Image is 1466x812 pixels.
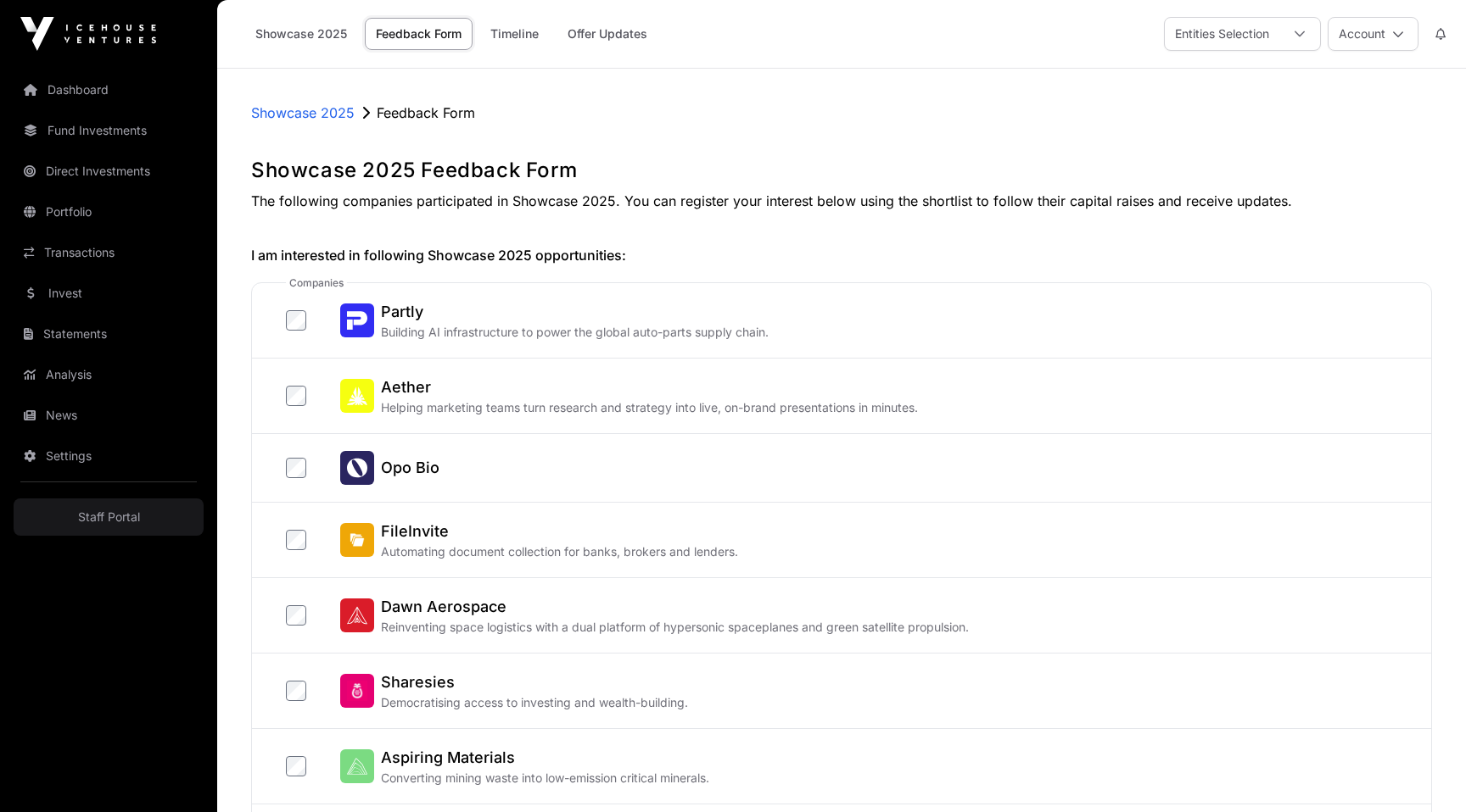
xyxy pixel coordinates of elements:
a: Analysis [14,356,204,393]
a: Statements [14,315,204,353]
a: Invest [14,275,204,312]
button: Account [1328,17,1418,51]
p: The following companies participated in Showcase 2025. You can register your interest below using... [251,191,1432,211]
img: Icehouse Ventures Logo [20,17,156,51]
img: FileInvite [340,523,374,557]
a: Offer Updates [557,18,658,50]
a: Direct Investments [14,153,204,190]
h2: Sharesies [381,670,688,694]
a: Portfolio [14,193,204,231]
p: Reinventing space logistics with a dual platform of hypersonic spaceplanes and green satellite pr... [381,619,969,636]
img: Sharesies [340,674,374,708]
input: Dawn AerospaceDawn AerospaceReinventing space logistics with a dual platform of hypersonic spacep... [286,605,306,626]
img: Aether [340,379,374,413]
input: Aspiring MaterialsAspiring MaterialsConverting mining waste into low-emission critical minerals. [286,756,306,776]
h2: Aspiring Materials [381,746,709,770]
a: Staff Portal [14,498,204,536]
a: Transactions [14,234,204,271]
p: Building AI infrastructure to power the global auto-parts supply chain. [381,324,769,341]
input: SharesiesSharesiesDemocratising access to investing and wealth-building. [286,681,306,701]
a: Settings [14,437,204,475]
h2: Opo Bio [381,456,439,480]
img: Opo Bio [340,451,374,485]
h2: I am interested in following Showcase 2025 opportunities: [251,245,1432,265]
input: FileInviteFileInviteAutomating document collection for banks, brokers and lenders. [286,530,306,550]
input: Opo BioOpo Bio [286,458,306,478]
p: Converting mining waste into low-emission critical minerals. [381,770,709,787]
h2: FileInvite [381,520,738,543]
a: Showcase 2025 [251,103,355,123]
a: Showcase 2025 [244,18,358,50]
p: Democratising access to investing and wealth-building. [381,694,688,711]
a: Dashboard [14,71,204,108]
h2: Partly [381,300,769,324]
p: Feedback Form [377,103,475,123]
h2: Dawn Aerospace [381,595,969,619]
img: Aspiring Materials [340,749,374,783]
p: Helping marketing teams turn research and strategy into live, on-brand presentations in minutes. [381,399,918,416]
h1: Showcase 2025 Feedback Form [251,157,1432,184]
img: Partly [340,303,374,337]
input: AetherAetherHelping marketing teams turn research and strategy into live, on-brand presentations ... [286,386,306,406]
a: News [14,397,204,434]
a: Feedback Form [365,18,473,50]
div: Entities Selection [1165,18,1279,50]
a: Fund Investments [14,112,204,149]
h2: Aether [381,375,918,399]
img: Dawn Aerospace [340,598,374,632]
p: Automating document collection for banks, brokers and lenders. [381,543,738,560]
span: companies [286,276,347,290]
input: PartlyPartlyBuilding AI infrastructure to power the global auto-parts supply chain. [286,310,306,331]
a: Timeline [479,18,550,50]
